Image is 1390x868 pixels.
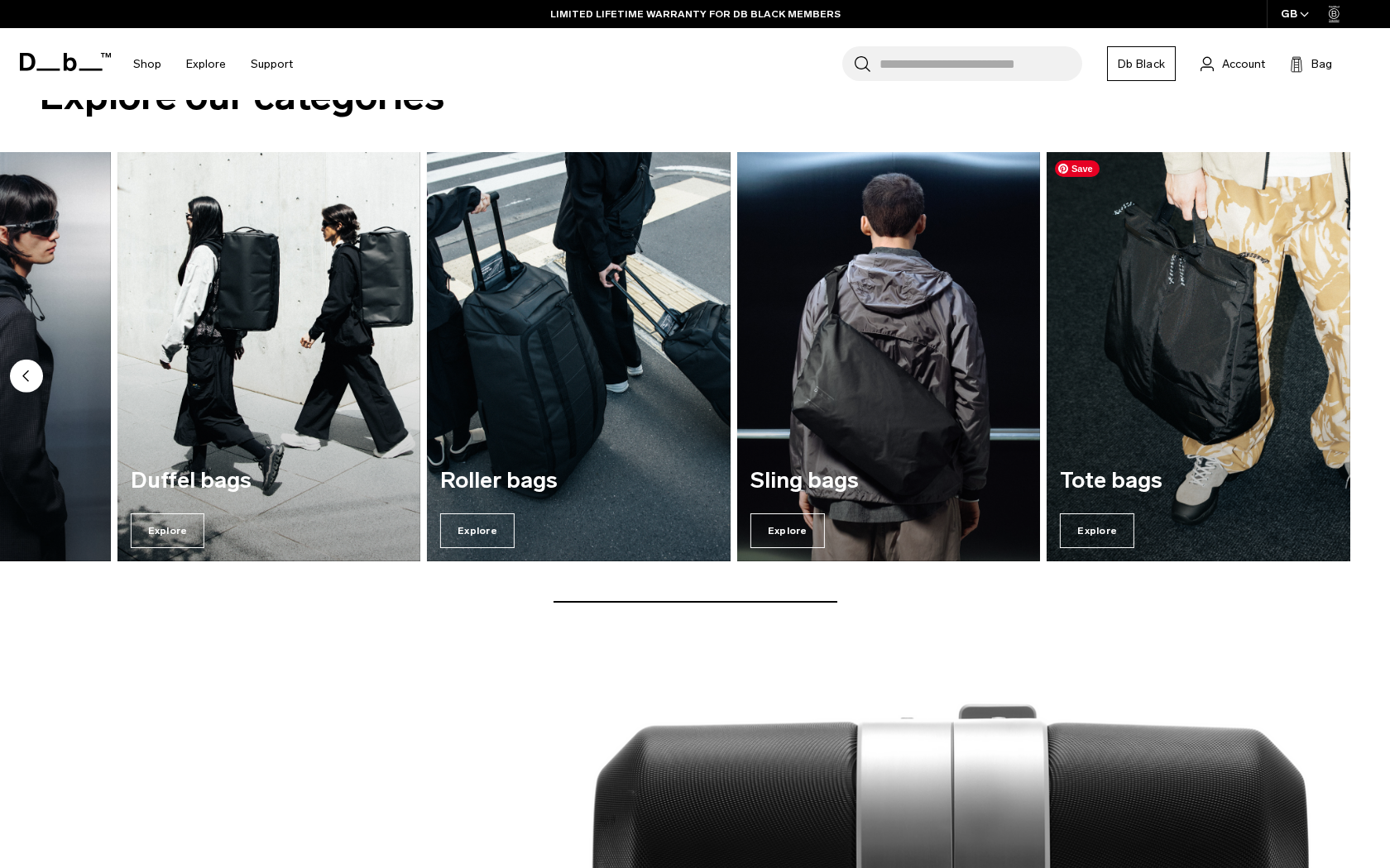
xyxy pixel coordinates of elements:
[737,152,1041,561] div: 6 / 7
[133,35,161,93] a: Shop
[1311,55,1332,73] span: Bag
[427,152,731,561] div: 5 / 7
[440,469,717,494] h3: Roller bags
[1060,513,1134,548] span: Explore
[1222,55,1265,73] span: Account
[1047,152,1350,561] a: Tote bags Explore
[737,152,1041,561] a: Sling bags Explore
[10,359,43,395] button: Previous slide
[750,513,825,548] span: Explore
[121,28,305,100] nav: Main Navigation
[251,35,293,93] a: Support
[440,513,515,548] span: Explore
[750,469,1028,494] h3: Sling bags
[1201,54,1265,74] a: Account
[1290,54,1332,74] button: Bag
[117,152,421,561] div: 4 / 7
[1107,46,1176,81] a: Db Black
[131,469,408,494] h3: Duffel bags
[1047,152,1350,561] div: 7 / 7
[117,152,421,561] a: Duffel bags Explore
[427,152,731,561] a: Roller bags Explore
[186,35,226,93] a: Explore
[131,513,205,548] span: Explore
[550,7,841,21] a: LIMITED LIFETIME WARRANTY FOR DB BLACK MEMBERS
[1055,160,1100,177] span: Save
[1060,469,1337,494] h3: Tote bags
